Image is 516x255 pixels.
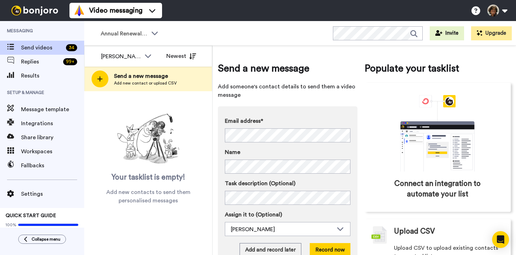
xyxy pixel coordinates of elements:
[492,231,509,248] div: Open Intercom Messenger
[21,190,84,198] span: Settings
[21,105,84,114] span: Message template
[18,235,66,244] button: Collapse menu
[21,43,63,52] span: Send videos
[21,147,84,156] span: Workspaces
[225,117,350,125] label: Email address*
[21,161,84,170] span: Fallbacks
[6,222,16,228] span: 100%
[101,52,141,61] div: [PERSON_NAME]
[8,6,61,15] img: bj-logo-header-white.svg
[101,29,148,38] span: Annual Renewals Video
[430,26,464,40] button: Invite
[89,6,142,15] span: Video messaging
[66,44,77,51] div: 34
[394,179,481,200] span: Connect an integration to automate your list
[225,210,350,219] label: Assign it to (Optional)
[21,72,84,80] span: Results
[218,82,357,99] span: Add someone's contact details to send them a video message
[21,133,84,142] span: Share library
[225,179,350,188] label: Task description (Optional)
[63,58,77,65] div: 99 +
[231,225,333,234] div: [PERSON_NAME]
[364,61,511,75] span: Populate your tasklist
[113,111,183,167] img: ready-set-action.png
[371,226,387,244] img: csv-grey.png
[471,26,512,40] button: Upgrade
[218,61,357,75] span: Send a new message
[74,5,85,16] img: vm-color.svg
[385,95,490,172] div: animation
[114,72,177,80] span: Send a new message
[161,49,201,63] button: Newest
[21,119,84,128] span: Integrations
[225,148,240,156] span: Name
[21,58,60,66] span: Replies
[112,172,185,183] span: Your tasklist is empty!
[95,188,202,205] span: Add new contacts to send them personalised messages
[394,226,435,237] span: Upload CSV
[6,213,56,218] span: QUICK START GUIDE
[32,236,60,242] span: Collapse menu
[114,80,177,86] span: Add new contact or upload CSV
